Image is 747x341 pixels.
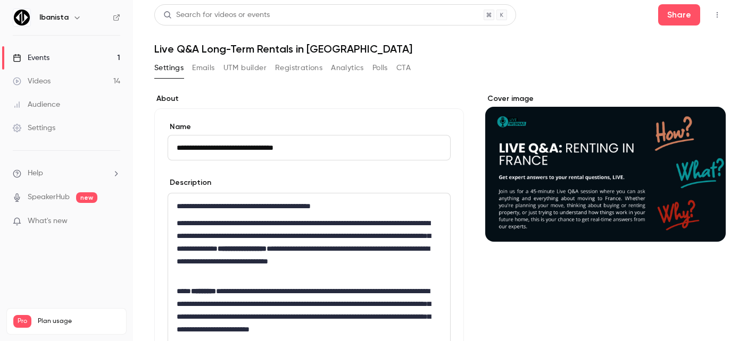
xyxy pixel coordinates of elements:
span: Pro [13,315,31,328]
label: About [154,93,464,104]
button: Share [658,4,700,25]
label: Cover image [485,93,726,104]
a: SpeakerHub [28,192,70,203]
button: CTA [396,59,411,76]
div: Search for videos or events [163,10,270,21]
img: Ibanista [13,9,30,26]
li: help-dropdown-opener [13,168,120,179]
button: Analytics [331,59,364,76]
span: What's new [28,216,68,227]
label: Name [168,122,451,132]
h6: Ibanista [39,12,69,23]
button: Emails [192,59,214,76]
label: Description [168,177,211,188]
span: Help [28,168,43,179]
div: Videos [13,76,51,87]
div: Events [13,53,49,63]
iframe: Noticeable Trigger [107,217,120,226]
span: new [76,192,97,203]
button: Settings [154,59,184,76]
h1: Live Q&A Long-Term Rentals in [GEOGRAPHIC_DATA] [154,42,726,55]
span: Plan usage [38,317,120,326]
button: Polls [372,59,388,76]
button: UTM builder [223,59,267,76]
section: Cover image [485,93,726,242]
button: Registrations [275,59,322,76]
div: Settings [13,123,55,133]
div: Audience [13,99,60,110]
